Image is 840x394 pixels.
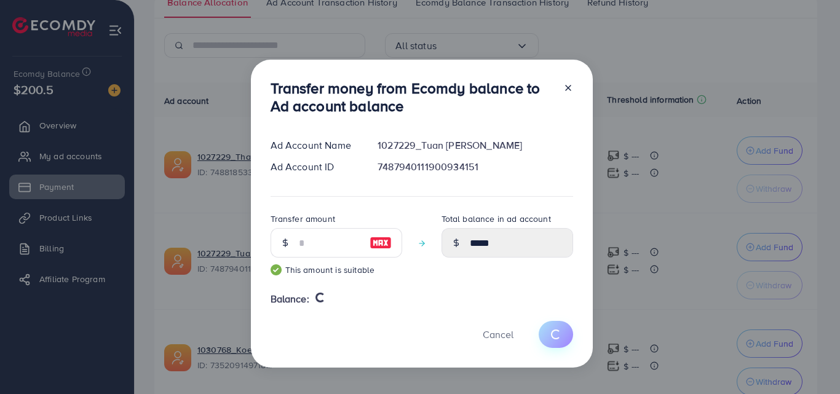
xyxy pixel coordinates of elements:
div: Ad Account ID [261,160,368,174]
div: Ad Account Name [261,138,368,152]
span: Balance: [271,292,309,306]
button: Cancel [467,321,529,347]
label: Total balance in ad account [442,213,551,225]
div: 1027229_Tuan [PERSON_NAME] [368,138,582,152]
iframe: Chat [788,339,831,385]
label: Transfer amount [271,213,335,225]
img: guide [271,264,282,275]
span: Cancel [483,328,513,341]
img: image [370,235,392,250]
h3: Transfer money from Ecomdy balance to Ad account balance [271,79,553,115]
div: 7487940111900934151 [368,160,582,174]
small: This amount is suitable [271,264,402,276]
